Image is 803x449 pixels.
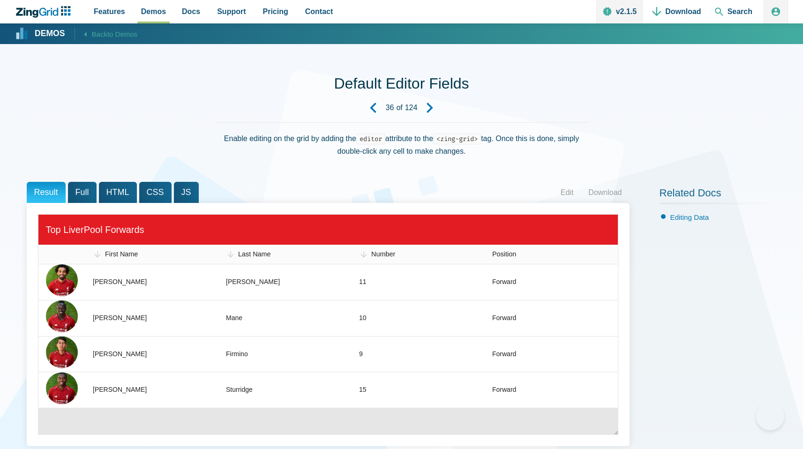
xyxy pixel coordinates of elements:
[139,182,172,203] span: CSS
[46,337,78,368] img: Player Img N/A
[492,250,516,258] span: Position
[756,402,784,430] iframe: Toggle Customer Support
[359,384,367,396] div: 15
[553,186,581,200] a: Edit
[15,6,75,18] a: ZingChart Logo. Click to return to the homepage
[405,104,418,112] strong: 124
[433,134,481,144] code: <zing-grid>
[141,5,166,18] span: Demos
[16,28,65,40] a: Demos
[305,5,333,18] span: Contact
[182,5,200,18] span: Docs
[46,222,610,238] div: Top LiverPool Forwards
[492,313,516,324] div: Forward
[174,182,199,203] span: JS
[105,250,138,258] span: First Name
[68,182,97,203] span: Full
[359,277,367,288] div: 11
[581,186,629,200] a: Download
[93,277,147,288] div: [PERSON_NAME]
[492,349,516,360] div: Forward
[417,95,443,120] a: Next Demo
[226,277,280,288] div: [PERSON_NAME]
[46,300,78,332] img: Player Img N/A
[371,250,395,258] span: Number
[360,95,386,120] a: Previous Demo
[93,349,147,360] div: [PERSON_NAME]
[226,349,248,360] div: Firmino
[35,30,65,38] strong: Demos
[107,30,137,38] span: to Demos
[27,182,66,203] span: Result
[94,5,125,18] span: Features
[46,372,78,404] img: Player Img N/A
[238,250,271,258] span: Last Name
[217,5,246,18] span: Support
[670,213,709,221] a: Editing Data
[492,384,516,396] div: Forward
[263,5,288,18] span: Pricing
[359,349,363,360] div: 9
[92,28,138,40] span: Back
[226,384,253,396] div: Sturridge
[359,313,367,324] div: 10
[214,122,589,167] div: Enable editing on the grid by adding the attribute to the tag. Once this is done, simply double-c...
[93,313,147,324] div: [PERSON_NAME]
[492,277,516,288] div: Forward
[226,313,242,324] div: Mane
[356,134,385,144] code: editor
[75,27,138,40] a: Backto Demos
[396,104,402,112] span: of
[93,384,147,396] div: [PERSON_NAME]
[334,74,469,95] h1: Default Editor Fields
[46,264,78,296] img: Player Img N/A
[660,187,777,204] h2: Related Docs
[386,104,394,112] strong: 36
[99,182,137,203] span: HTML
